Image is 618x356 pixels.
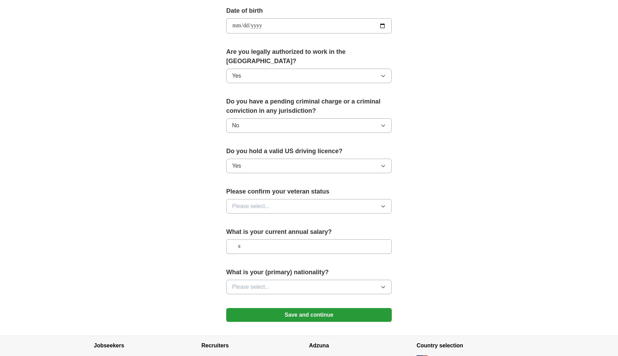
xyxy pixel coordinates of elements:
span: Please select... [232,283,270,291]
button: Save and continue [226,308,392,322]
label: Date of birth [226,6,392,16]
button: Yes [226,159,392,173]
button: No [226,118,392,133]
span: Please select... [232,202,270,210]
span: No [232,121,239,130]
span: Yes [232,162,241,170]
label: What is your (primary) nationality? [226,268,392,277]
label: Are you legally authorized to work in the [GEOGRAPHIC_DATA]? [226,47,392,66]
button: Please select... [226,280,392,294]
h4: Country selection [417,336,524,355]
label: Do you hold a valid US driving licence? [226,147,392,156]
button: Please select... [226,199,392,214]
span: Yes [232,72,241,80]
label: Please confirm your veteran status [226,187,392,196]
label: What is your current annual salary? [226,227,392,237]
label: Do you have a pending criminal charge or a criminal conviction in any jurisdiction? [226,97,392,116]
button: Yes [226,69,392,83]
